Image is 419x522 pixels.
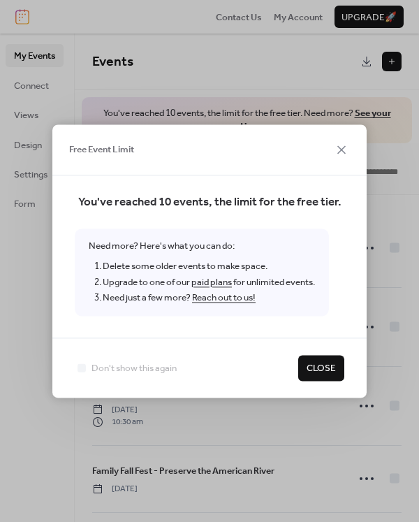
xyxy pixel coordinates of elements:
span: Close [307,362,336,376]
span: Free Event Limit [69,143,134,157]
a: Reach out to us! [192,289,256,307]
li: Upgrade to one of our for unlimited events. [103,275,315,290]
li: Need just a few more? [103,290,315,305]
li: Delete some older events to make space. [103,259,315,274]
span: Don't show this again [91,362,177,376]
span: You've reached 10 events, the limit for the free tier. [75,193,344,212]
span: Need more? Here's what you can do: [75,229,329,317]
button: Close [298,356,344,381]
a: paid plans [191,273,232,291]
